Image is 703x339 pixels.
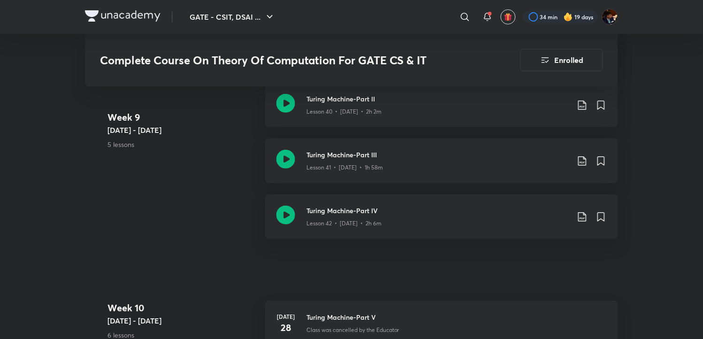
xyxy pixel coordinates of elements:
[306,150,569,160] h3: Turing Machine-Part III
[504,13,512,21] img: avatar
[520,49,603,71] button: Enrolled
[306,326,399,334] p: Class was cancelled by the Educator
[184,8,281,26] button: GATE - CSIT, DSAI ...
[306,94,569,104] h3: Turing Machine-Part II
[306,206,569,216] h3: Turing Machine-Part IV
[602,9,618,25] img: Asmeet Gupta
[306,108,382,116] p: Lesson 40 • [DATE] • 2h 2m
[276,312,295,321] h6: [DATE]
[265,83,618,139] a: Turing Machine-Part IILesson 40 • [DATE] • 2h 2m
[265,139,618,194] a: Turing Machine-Part IIILesson 41 • [DATE] • 1h 58m
[306,163,383,172] p: Lesson 41 • [DATE] • 1h 58m
[306,312,607,322] h3: Turing Machine-Part V
[100,54,467,67] h3: Complete Course On Theory Of Computation For GATE CS & IT
[85,10,160,22] img: Company Logo
[501,9,516,24] button: avatar
[107,110,258,124] h4: Week 9
[276,321,295,335] h4: 28
[265,194,618,250] a: Turing Machine-Part IVLesson 42 • [DATE] • 2h 6m
[107,124,258,136] h5: [DATE] - [DATE]
[564,12,573,22] img: streak
[107,315,258,326] h5: [DATE] - [DATE]
[107,139,258,149] p: 5 lessons
[306,219,382,228] p: Lesson 42 • [DATE] • 2h 6m
[85,10,160,24] a: Company Logo
[107,301,258,315] h4: Week 10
